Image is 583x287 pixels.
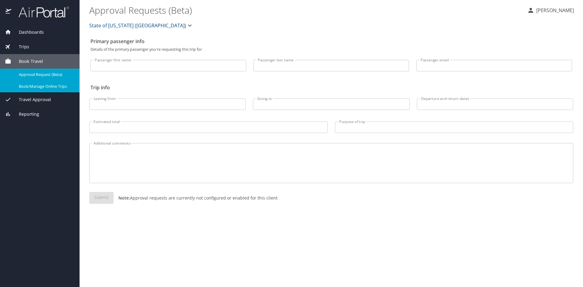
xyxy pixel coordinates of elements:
[90,83,572,92] h2: Trip info
[12,6,69,18] img: airportal-logo.png
[525,5,576,16] button: [PERSON_NAME]
[118,195,130,201] strong: Note:
[89,1,522,19] h1: Approval Requests (Beta)
[11,58,43,65] span: Book Travel
[19,72,72,77] span: Approval Request (Beta)
[90,36,572,46] h2: Primary passenger info
[89,21,186,30] span: State of [US_STATE] ([GEOGRAPHIC_DATA])
[11,43,29,50] span: Trips
[11,96,51,103] span: Travel Approval
[534,7,574,14] p: [PERSON_NAME]
[5,6,12,18] img: icon-airportal.png
[11,111,39,118] span: Reporting
[19,84,72,89] span: Book/Manage Online Trips
[114,195,278,201] p: Approval requests are currently not configured or enabled for this client
[90,47,572,51] p: Details of the primary passenger you're requesting this trip for
[87,19,196,32] button: State of [US_STATE] ([GEOGRAPHIC_DATA])
[11,29,44,36] span: Dashboards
